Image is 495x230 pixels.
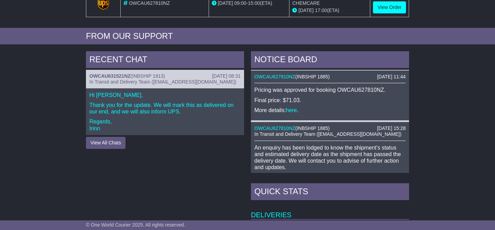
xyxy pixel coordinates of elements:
[377,74,406,80] div: [DATE] 11:44
[212,73,241,79] div: [DATE] 08:31
[248,0,260,6] span: 15:00
[254,131,401,137] span: In Transit and Delivery Team ([EMAIL_ADDRESS][DOMAIN_NAME])
[254,74,406,80] div: ( )
[86,222,185,228] span: © One World Courier 2025. All rights reserved.
[234,0,246,6] span: 09:00
[297,125,328,131] span: INBSHIP 1885
[89,73,131,79] a: OWCAU631521NZ
[89,118,241,131] p: Regards, Irinn
[254,125,406,131] div: ( )
[373,1,406,13] a: View Order
[86,51,244,70] div: RECENT CHAT
[297,74,328,79] span: INBSHIP 1885
[254,107,406,113] p: More details: .
[286,107,297,113] a: here
[89,73,241,79] div: ( )
[218,0,233,6] span: [DATE]
[86,137,125,149] button: View All Chats
[86,31,409,41] div: FROM OUR SUPPORT
[251,51,409,70] div: NOTICE BOARD
[254,74,295,79] a: OWCAU627810NZ
[292,7,367,14] div: (ETA)
[251,219,347,227] td: Waiting Collection
[254,87,406,93] p: Pricing was approved for booking OWCAU627810NZ.
[89,79,236,85] span: In Transit and Delivery Team ([EMAIL_ADDRESS][DOMAIN_NAME])
[377,125,406,131] div: [DATE] 15:28
[129,0,170,6] span: OWCAU627810NZ
[89,92,241,98] p: Hi [PERSON_NAME],
[254,125,295,131] a: OWCAU627810NZ
[254,97,406,103] p: Final price: $71.03.
[251,202,409,219] td: Deliveries
[251,183,409,202] div: Quick Stats
[315,8,327,13] span: 17:00
[132,73,164,79] span: INBSHIP 1913
[254,144,406,171] p: An enquiry has been lodged to know the shipment's status and estimated delivery date as the shipm...
[89,102,241,115] p: Thank you for the update. We will mark this as delivered on our end, and we will also inform UPS.
[298,8,313,13] span: [DATE]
